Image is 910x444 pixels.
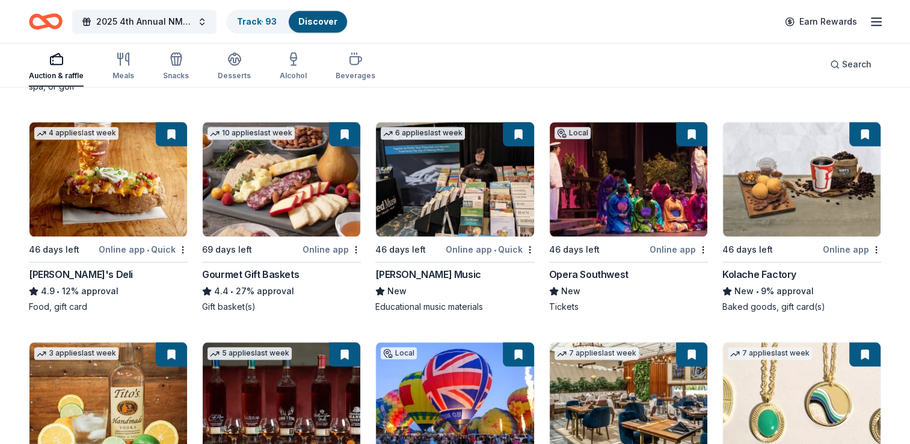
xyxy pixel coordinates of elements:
a: Earn Rewards [778,11,864,32]
div: Online app [650,242,708,257]
div: [PERSON_NAME] Music [375,267,481,282]
div: Gift basket(s) [202,301,361,313]
button: 2025 4th Annual NMAEYC Snowball Gala [72,10,217,34]
a: Image for Jason's Deli4 applieslast week46 days leftOnline app•Quick[PERSON_NAME]'s Deli4.9•12% a... [29,122,188,313]
button: Auction & raffle [29,47,84,87]
div: Gourmet Gift Baskets [202,267,299,282]
span: • [57,286,60,296]
button: Beverages [336,47,375,87]
a: Track· 93 [237,16,277,26]
span: 4.9 [41,284,55,298]
div: 46 days left [549,242,600,257]
div: 46 days left [29,242,79,257]
div: Meals [112,71,134,81]
div: Food, gift card [29,301,188,313]
div: Local [555,127,591,139]
div: 12% approval [29,284,188,298]
a: Discover [298,16,337,26]
div: Local [381,347,417,359]
button: Desserts [218,47,251,87]
span: 2025 4th Annual NMAEYC Snowball Gala [96,14,192,29]
div: Tickets [549,301,708,313]
button: Track· 93Discover [226,10,348,34]
button: Meals [112,47,134,87]
div: Online app Quick [446,242,535,257]
div: Online app [303,242,361,257]
a: Home [29,7,63,35]
div: 6 applies last week [381,127,465,140]
img: Image for Alfred Music [376,122,533,236]
img: Image for Opera Southwest [550,122,707,236]
span: New [734,284,754,298]
a: Image for Gourmet Gift Baskets10 applieslast week69 days leftOnline appGourmet Gift Baskets4.4•27... [202,122,361,313]
span: Search [842,57,872,72]
div: 9% approval [722,284,881,298]
button: Search [820,52,881,76]
span: • [755,286,758,296]
div: Educational music materials [375,301,534,313]
div: Auction & raffle [29,71,84,81]
a: Image for Alfred Music6 applieslast week46 days leftOnline app•Quick[PERSON_NAME] MusicNewEducati... [375,122,534,313]
button: Snacks [163,47,189,87]
button: Alcohol [280,47,307,87]
span: New [561,284,580,298]
div: 7 applies last week [555,347,639,360]
a: Image for Opera SouthwestLocal46 days leftOnline appOpera SouthwestNewTickets [549,122,708,313]
div: Snacks [163,71,189,81]
span: • [147,245,149,254]
div: 27% approval [202,284,361,298]
div: 5 applies last week [208,347,292,360]
div: Baked goods, gift card(s) [722,301,881,313]
div: 69 days left [202,242,252,257]
a: Image for Kolache Factory46 days leftOnline appKolache FactoryNew•9% approvalBaked goods, gift ca... [722,122,881,313]
span: 4.4 [214,284,229,298]
div: Opera Southwest [549,267,629,282]
img: Image for Kolache Factory [723,122,881,236]
div: 10 applies last week [208,127,295,140]
div: Online app Quick [99,242,188,257]
div: 3 applies last week [34,347,118,360]
div: Kolache Factory [722,267,796,282]
div: 46 days left [722,242,773,257]
div: 46 days left [375,242,426,257]
span: • [231,286,234,296]
div: [PERSON_NAME]'s Deli [29,267,133,282]
div: 4 applies last week [34,127,118,140]
div: Alcohol [280,71,307,81]
img: Image for Gourmet Gift Baskets [203,122,360,236]
div: Desserts [218,71,251,81]
span: • [494,245,496,254]
div: Beverages [336,71,375,81]
div: 7 applies last week [728,347,812,360]
div: Online app [823,242,881,257]
span: New [387,284,407,298]
img: Image for Jason's Deli [29,122,187,236]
